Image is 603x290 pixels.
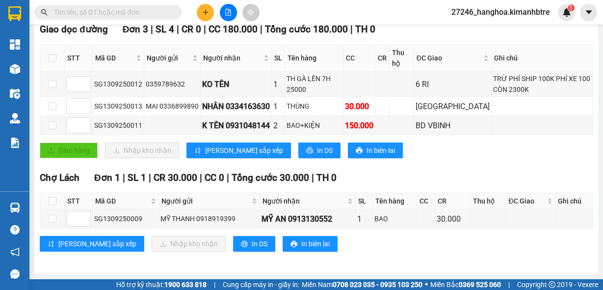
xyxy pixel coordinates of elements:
[285,45,343,72] th: Tên hàng
[94,101,142,112] div: SG1309250013
[444,6,558,18] span: 27246_hanghoa.kimanhbtre
[93,209,159,229] td: SG1309250009
[232,172,309,183] span: Tổng cước 30.000
[161,196,250,206] span: Người gửi
[241,240,248,248] span: printer
[437,213,469,225] div: 30.000
[151,24,153,35] span: |
[202,78,270,90] div: KO TÊN
[492,45,593,72] th: Ghi chú
[273,100,283,113] div: 1
[306,147,313,155] span: printer
[160,213,258,224] div: MỸ THANH 0918919399
[128,172,146,183] span: SL 1
[116,279,207,290] span: Hỗ trợ kỹ thuật:
[154,172,197,183] span: CR 30.000
[430,279,501,290] span: Miền Bắc
[123,172,125,183] span: |
[345,100,373,113] div: 30.000
[194,147,201,155] span: sort-ascending
[390,45,414,72] th: Thu hộ
[260,24,262,35] span: |
[10,203,20,213] img: warehouse-icon
[164,281,207,289] strong: 1900 633 818
[283,236,338,252] button: printerIn biên lai
[416,119,490,132] div: BD VBINH
[508,196,545,206] span: ĐC Giao
[416,100,490,113] div: [GEOGRAPHIC_DATA]
[568,4,575,11] sup: 1
[202,9,209,16] span: plus
[272,45,285,72] th: SL
[40,236,144,252] button: sort-ascending[PERSON_NAME] sắp xếp
[214,279,215,290] span: |
[54,7,170,18] input: Tìm tên, số ĐT hoặc mã đơn
[94,120,142,131] div: SG1309250011
[40,24,108,35] span: Giao dọc đường
[373,193,417,209] th: Tên hàng
[95,196,149,206] span: Mã GD
[205,172,224,183] span: CC 0
[200,172,202,183] span: |
[416,78,490,90] div: 6 RI
[10,64,20,74] img: warehouse-icon
[40,172,79,183] span: Chợ Lách
[146,79,199,89] div: 0359789632
[425,283,428,287] span: ⚪️
[10,88,20,99] img: warehouse-icon
[301,238,330,249] span: In biên lai
[209,24,258,35] span: CC 180.000
[555,193,593,209] th: Ghi chú
[242,4,260,21] button: aim
[417,193,435,209] th: CC
[177,24,179,35] span: |
[202,119,270,132] div: K TÊN 0931048144
[93,116,144,135] td: SG1309250011
[147,53,190,63] span: Người gửi
[152,236,226,252] button: downloadNhập kho nhận
[417,53,481,63] span: ĐC Giao
[95,53,134,63] span: Mã GD
[203,53,262,63] span: Người nhận
[10,113,20,123] img: warehouse-icon
[549,281,555,288] span: copyright
[205,145,283,156] span: [PERSON_NAME] sắp xếp
[182,24,201,35] span: CR 0
[345,119,373,132] div: 150.000
[302,279,422,290] span: Miền Nam
[227,172,229,183] span: |
[94,172,120,183] span: Đơn 1
[10,247,20,257] span: notification
[220,4,237,21] button: file-add
[312,172,314,183] span: |
[223,279,299,290] span: Cung cấp máy in - giấy in:
[94,213,157,224] div: SG1309250009
[290,240,297,248] span: printer
[287,120,341,131] div: BAO+KIỆN
[123,24,149,35] span: Đơn 3
[202,100,270,113] div: NHÂN 0334163630
[459,281,501,289] strong: 0369 525 060
[10,225,20,234] span: question-circle
[252,238,267,249] span: In DS
[197,4,214,21] button: plus
[58,238,136,249] span: [PERSON_NAME] sắp xếp
[374,213,415,224] div: BAO
[298,143,341,158] button: printerIn DS
[40,143,98,158] button: uploadGiao hàng
[508,279,510,290] span: |
[204,24,206,35] span: |
[375,45,390,72] th: CR
[8,6,21,21] img: logo-vxr
[105,143,179,158] button: downloadNhập kho nhận
[149,172,151,183] span: |
[569,4,573,11] span: 1
[580,4,597,21] button: caret-down
[356,193,373,209] th: SL
[48,240,54,248] span: sort-ascending
[287,101,341,112] div: THÙNG
[65,45,93,72] th: STT
[262,196,345,206] span: Người nhận
[333,281,422,289] strong: 0708 023 035 - 0935 103 250
[10,138,20,148] img: solution-icon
